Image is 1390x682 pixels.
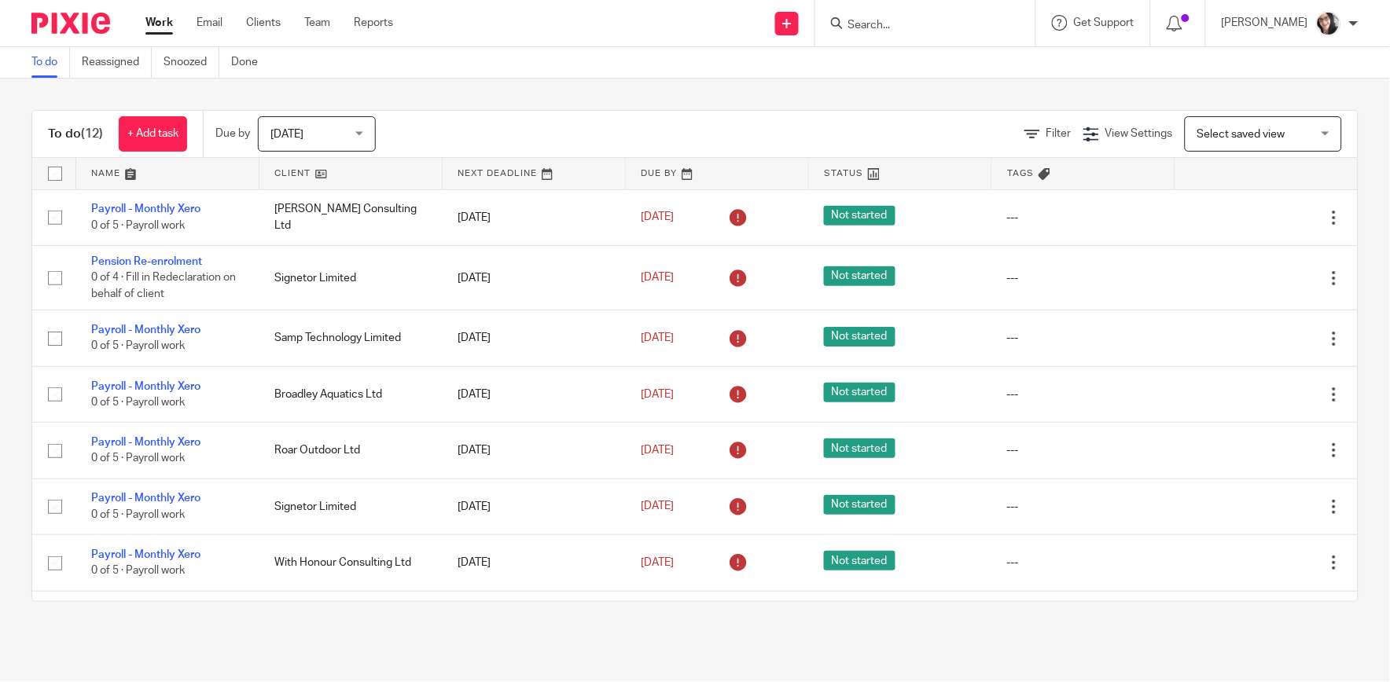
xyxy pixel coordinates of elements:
[31,47,70,78] a: To do
[1007,555,1159,570] div: ---
[824,327,895,346] span: Not started
[824,551,895,570] span: Not started
[259,366,442,422] td: Broadley Aquatics Ltd
[145,15,173,31] a: Work
[1074,17,1134,28] span: Get Support
[246,15,281,31] a: Clients
[641,389,674,400] span: [DATE]
[1008,169,1035,178] span: Tags
[197,15,222,31] a: Email
[1007,270,1159,286] div: ---
[1197,129,1285,140] span: Select saved view
[82,47,152,78] a: Reassigned
[91,324,200,335] a: Payroll - Monthly Xero
[91,256,202,267] a: Pension Re-enrolment
[304,15,330,31] a: Team
[442,189,625,245] td: [DATE]
[641,557,674,568] span: [DATE]
[442,310,625,366] td: [DATE]
[259,245,442,310] td: Signetor Limited
[1007,499,1159,515] div: ---
[641,501,674,512] span: [DATE]
[259,591,442,647] td: Whitestone Media Ltd
[442,478,625,534] td: [DATE]
[259,310,442,366] td: Samp Technology Limited
[1007,330,1159,346] div: ---
[354,15,393,31] a: Reports
[824,438,895,458] span: Not started
[270,129,303,140] span: [DATE]
[91,397,185,408] span: 0 of 5 · Payroll work
[641,272,674,283] span: [DATE]
[824,383,895,402] span: Not started
[641,332,674,343] span: [DATE]
[442,591,625,647] td: [DATE]
[259,423,442,478] td: Roar Outdoor Ltd
[1046,128,1072,139] span: Filter
[824,495,895,515] span: Not started
[259,535,442,591] td: With Honour Consulting Ltd
[91,493,200,504] a: Payroll - Monthly Xero
[442,423,625,478] td: [DATE]
[1007,442,1159,458] div: ---
[164,47,219,78] a: Snoozed
[215,126,250,141] p: Due by
[259,478,442,534] td: Signetor Limited
[641,445,674,456] span: [DATE]
[231,47,270,78] a: Done
[91,273,236,300] span: 0 of 4 · Fill in Redeclaration on behalf of client
[1222,15,1308,31] p: [PERSON_NAME]
[824,206,895,225] span: Not started
[442,366,625,422] td: [DATE]
[259,189,442,245] td: [PERSON_NAME] Consulting Ltd
[91,203,200,214] a: Payroll - Monthly Xero
[1316,11,1341,36] img: me%20(1).jpg
[91,565,185,576] span: 0 of 5 · Payroll work
[91,437,200,448] a: Payroll - Monthly Xero
[824,266,895,286] span: Not started
[442,245,625,310] td: [DATE]
[91,549,200,560] a: Payroll - Monthly Xero
[91,509,185,520] span: 0 of 5 · Payroll work
[1007,387,1159,402] div: ---
[442,535,625,591] td: [DATE]
[48,126,103,142] h1: To do
[641,212,674,223] span: [DATE]
[1105,128,1173,139] span: View Settings
[847,19,988,33] input: Search
[119,116,187,152] a: + Add task
[31,13,110,34] img: Pixie
[91,453,185,464] span: 0 of 5 · Payroll work
[91,220,185,231] span: 0 of 5 · Payroll work
[91,341,185,352] span: 0 of 5 · Payroll work
[1007,210,1159,225] div: ---
[81,127,103,140] span: (12)
[91,381,200,392] a: Payroll - Monthly Xero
